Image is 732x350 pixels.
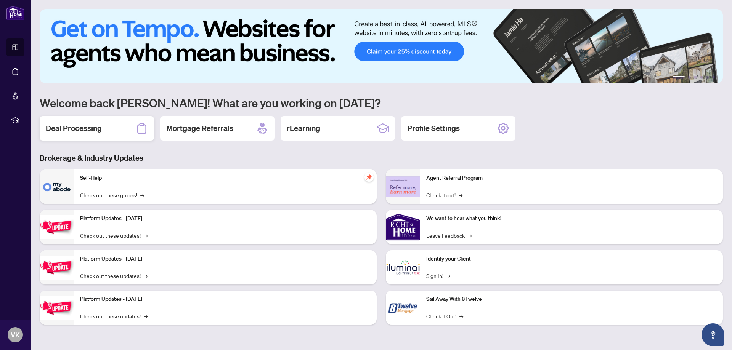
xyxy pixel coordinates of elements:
[166,123,233,134] h2: Mortgage Referrals
[426,295,717,304] p: Sail Away With 8Twelve
[40,296,74,320] img: Platform Updates - June 23, 2025
[80,174,371,182] p: Self-Help
[80,231,148,240] a: Check out these updates!→
[459,312,463,320] span: →
[459,191,462,199] span: →
[144,231,148,240] span: →
[11,329,20,340] span: VK
[80,191,144,199] a: Check out these guides!→
[426,191,462,199] a: Check it out!→
[673,76,685,79] button: 1
[688,76,691,79] button: 2
[407,123,460,134] h2: Profile Settings
[144,272,148,280] span: →
[446,272,450,280] span: →
[701,323,724,346] button: Open asap
[40,96,723,110] h1: Welcome back [PERSON_NAME]! What are you working on [DATE]?
[80,255,371,263] p: Platform Updates - [DATE]
[712,76,715,79] button: 6
[700,76,703,79] button: 4
[426,214,717,223] p: We want to hear what you think!
[426,174,717,182] p: Agent Referral Program
[386,176,420,197] img: Agent Referral Program
[144,312,148,320] span: →
[426,272,450,280] a: Sign In!→
[426,312,463,320] a: Check it Out!→
[364,173,374,182] span: pushpin
[80,295,371,304] p: Platform Updates - [DATE]
[386,250,420,284] img: Identify your Client
[694,76,697,79] button: 3
[426,255,717,263] p: Identify your Client
[46,123,102,134] h2: Deal Processing
[80,272,148,280] a: Check out these updates!→
[706,76,709,79] button: 5
[40,9,723,83] img: Slide 0
[80,214,371,223] p: Platform Updates - [DATE]
[40,153,723,163] h3: Brokerage & Industry Updates
[426,231,472,240] a: Leave Feedback→
[287,123,320,134] h2: rLearning
[40,169,74,204] img: Self-Help
[386,210,420,244] img: We want to hear what you think!
[6,6,24,20] img: logo
[40,256,74,280] img: Platform Updates - July 8, 2025
[80,312,148,320] a: Check out these updates!→
[386,291,420,325] img: Sail Away With 8Twelve
[468,231,472,240] span: →
[40,215,74,239] img: Platform Updates - July 21, 2025
[140,191,144,199] span: →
